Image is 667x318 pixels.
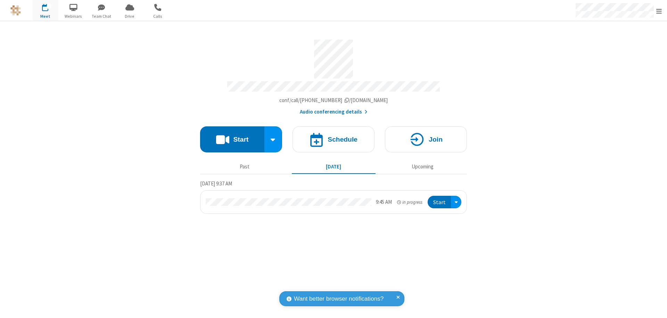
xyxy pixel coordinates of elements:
[200,180,232,187] span: [DATE] 9:37 AM
[60,13,87,19] span: Webinars
[200,179,467,214] section: Today's Meetings
[264,126,282,152] div: Start conference options
[10,5,21,16] img: QA Selenium DO NOT DELETE OR CHANGE
[376,198,392,206] div: 9:45 AM
[294,294,384,303] span: Want better browser notifications?
[429,136,443,143] h4: Join
[650,300,662,313] iframe: Chat
[200,34,467,116] section: Account details
[47,4,51,9] div: 1
[233,136,248,143] h4: Start
[279,97,388,104] button: Copy my meeting room linkCopy my meeting room link
[397,199,422,206] em: in progress
[145,13,171,19] span: Calls
[293,126,374,152] button: Schedule
[428,196,451,209] button: Start
[292,160,376,173] button: [DATE]
[117,13,143,19] span: Drive
[32,13,58,19] span: Meet
[200,126,264,152] button: Start
[328,136,357,143] h4: Schedule
[279,97,388,103] span: Copy my meeting room link
[203,160,287,173] button: Past
[89,13,115,19] span: Team Chat
[451,196,461,209] div: Open menu
[381,160,464,173] button: Upcoming
[385,126,467,152] button: Join
[300,108,368,116] button: Audio conferencing details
